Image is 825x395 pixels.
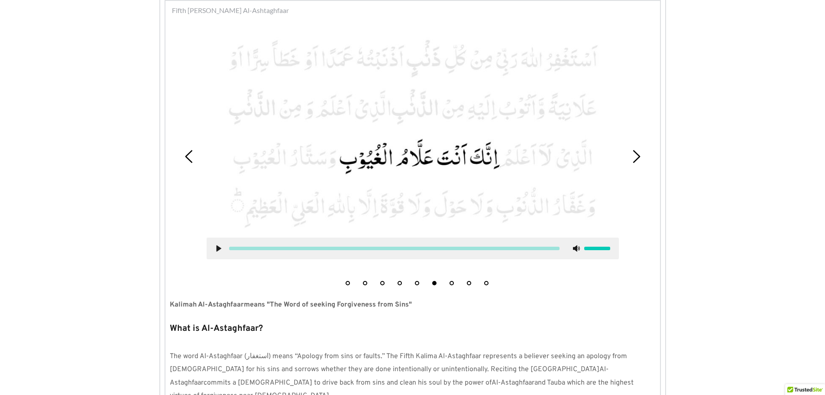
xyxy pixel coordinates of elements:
button: 6 of 9 [432,281,437,285]
span: Al-Astaghfaar [492,379,534,387]
button: 7 of 9 [450,281,454,285]
button: 4 of 9 [398,281,402,285]
button: 8 of 9 [467,281,471,285]
span: commits a [DEMOGRAPHIC_DATA] to drive back from sins and clean his soul by the power of [204,379,492,387]
strong: What is Al-Astaghfaar? [170,323,263,334]
span: Fifth [PERSON_NAME] Al-Ashtaghfaar [172,5,289,16]
span: The word Al-Astaghfaar (استغفار) means “Apology from sins or faults.” The Fifth Kalima Al-Astaghf... [170,352,629,374]
button: 3 of 9 [380,281,385,285]
button: 5 of 9 [415,281,419,285]
strong: means "The Word of seeking Forgiveness from Sins" [244,300,412,309]
button: 1 of 9 [346,281,350,285]
strong: Kalimah Al-Astaghfaar [170,300,244,309]
button: 2 of 9 [363,281,367,285]
span: Al-Astaghfaar [170,365,608,387]
button: 9 of 9 [484,281,489,285]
